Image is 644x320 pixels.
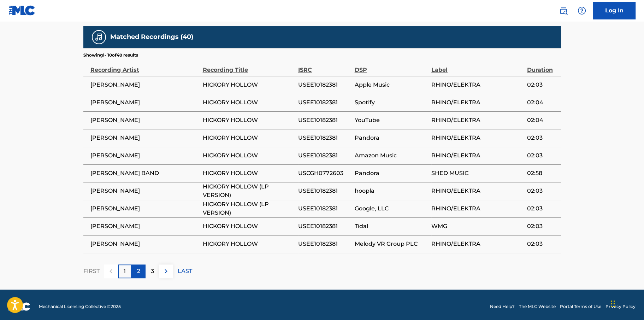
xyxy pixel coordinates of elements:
span: [PERSON_NAME] [90,240,199,248]
span: USEE10182381 [298,134,351,142]
div: Drag [611,293,615,314]
span: RHINO/ELEKTRA [431,98,523,107]
span: RHINO/ELEKTRA [431,240,523,248]
span: YouTube [355,116,428,124]
a: Portal Terms of Use [560,303,601,310]
span: HICKORY HOLLOW (LP VERSION) [203,182,295,199]
span: RHINO/ELEKTRA [431,151,523,160]
span: [PERSON_NAME] [90,134,199,142]
span: Mechanical Licensing Collective © 2025 [39,303,121,310]
span: USEE10182381 [298,222,351,231]
span: Tidal [355,222,428,231]
span: RHINO/ELEKTRA [431,204,523,213]
span: [PERSON_NAME] [90,187,199,195]
span: HICKORY HOLLOW [203,81,295,89]
span: WMG [431,222,523,231]
a: Public Search [556,4,571,18]
iframe: Chat Widget [609,286,644,320]
div: DSP [355,58,428,74]
img: MLC Logo [8,5,36,16]
span: Google, LLC [355,204,428,213]
span: [PERSON_NAME] [90,222,199,231]
div: Recording Artist [90,58,199,74]
span: Melody VR Group PLC [355,240,428,248]
span: hoopla [355,187,428,195]
img: help [578,6,586,15]
span: HICKORY HOLLOW [203,98,295,107]
span: 02:03 [527,151,557,160]
span: [PERSON_NAME] [90,204,199,213]
a: Log In [593,2,636,19]
span: 02:03 [527,222,557,231]
span: USEE10182381 [298,151,351,160]
span: 02:03 [527,81,557,89]
span: RHINO/ELEKTRA [431,81,523,89]
span: USEE10182381 [298,81,351,89]
span: [PERSON_NAME] [90,81,199,89]
span: 02:03 [527,187,557,195]
span: Apple Music [355,81,428,89]
span: Spotify [355,98,428,107]
span: RHINO/ELEKTRA [431,116,523,124]
span: HICKORY HOLLOW [203,222,295,231]
p: 2 [137,267,140,275]
span: 02:03 [527,240,557,248]
div: Label [431,58,523,74]
div: Duration [527,58,557,74]
span: SHED MUSIC [431,169,523,178]
span: [PERSON_NAME] [90,116,199,124]
span: Pandora [355,169,428,178]
span: 02:03 [527,204,557,213]
span: [PERSON_NAME] [90,98,199,107]
a: Need Help? [490,303,515,310]
span: Amazon Music [355,151,428,160]
span: HICKORY HOLLOW [203,134,295,142]
span: RHINO/ELEKTRA [431,134,523,142]
span: HICKORY HOLLOW [203,240,295,248]
span: HICKORY HOLLOW [203,169,295,178]
span: 02:03 [527,134,557,142]
span: USEE10182381 [298,187,351,195]
p: Showing 1 - 10 of 40 results [83,52,138,58]
img: right [162,267,170,275]
span: USEE10182381 [298,116,351,124]
span: 02:04 [527,116,557,124]
span: USCGH0772603 [298,169,351,178]
img: search [559,6,568,15]
div: Recording Title [203,58,295,74]
a: The MLC Website [519,303,556,310]
div: Help [575,4,589,18]
span: Pandora [355,134,428,142]
span: HICKORY HOLLOW [203,151,295,160]
span: USEE10182381 [298,204,351,213]
span: [PERSON_NAME] BAND [90,169,199,178]
a: Privacy Policy [605,303,636,310]
span: [PERSON_NAME] [90,151,199,160]
p: LAST [178,267,192,275]
div: ISRC [298,58,351,74]
img: Matched Recordings [95,33,103,41]
span: 02:58 [527,169,557,178]
p: 3 [151,267,154,275]
p: FIRST [83,267,100,275]
span: HICKORY HOLLOW (LP VERSION) [203,200,295,217]
span: 02:04 [527,98,557,107]
span: RHINO/ELEKTRA [431,187,523,195]
span: HICKORY HOLLOW [203,116,295,124]
span: USEE10182381 [298,240,351,248]
p: 1 [124,267,126,275]
h5: Matched Recordings (40) [110,33,193,41]
span: USEE10182381 [298,98,351,107]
